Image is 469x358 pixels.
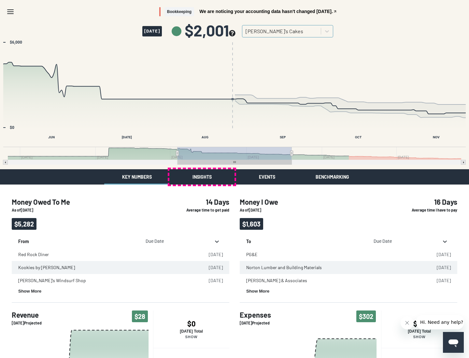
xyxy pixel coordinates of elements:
td: [DATE] [421,274,457,287]
h4: Revenue [12,310,42,319]
td: [DATE] [193,261,229,274]
h4: Expenses [240,310,271,319]
text: SEP [280,135,286,139]
td: [DATE] [193,274,229,287]
text: $6,000 [10,40,22,45]
button: $0[DATE] TotalShow [153,310,229,348]
path: Forecast, series 2 of 4 with 93 data points. Y axis, values. X axis, Time. [235,95,466,117]
span: $1,603 [240,218,263,230]
button: Show More [18,289,41,294]
td: [DATE] [193,248,229,261]
h4: Money I Owe [240,198,376,206]
td: [DATE] [421,261,457,274]
td: Norton Lumber and Building Materials [240,261,421,274]
text: [DATE] [122,135,132,139]
span: $5,282 [12,218,36,230]
p: From [18,235,136,245]
iframe: Button to launch messaging window [443,332,464,353]
td: [DATE] [421,248,457,261]
h4: $0 [153,319,229,328]
td: Red Rock Diner [12,248,193,261]
td: [PERSON_NAME]'s Windsurf Shop [12,274,193,287]
p: Average time to get paid [158,207,229,213]
div: Due Date [143,238,210,245]
text: $0 [10,125,14,130]
p: Show [153,335,229,339]
p: As of [DATE] [12,207,148,213]
span: Bookkeeping [164,7,194,17]
button: $34[DATE] TotalShow [381,310,457,348]
p: To [246,235,364,245]
button: Benchmarking [300,169,365,185]
td: [PERSON_NAME] & Associates [240,274,421,287]
p: Show [381,335,457,339]
p: [DATE] Projected [240,320,271,326]
text: NOV [433,135,440,139]
text: AUG [202,135,208,139]
h4: 14 Days [158,198,229,206]
span: [DATE] [142,26,162,36]
h4: 16 Days [386,198,457,206]
button: Events [234,169,300,185]
span: $302 [356,310,376,322]
p: [DATE] Total [153,329,229,334]
div: Due Date [371,238,438,245]
text: JUN [48,135,55,139]
text: OCT [355,135,362,139]
iframe: Close message [401,316,414,329]
button: see more about your cashflow projection [229,30,235,37]
button: BookkeepingWe are noticing your accounting data hasn't changed [DATE]. [159,7,337,17]
iframe: Message from company [416,315,464,329]
td: PG&E [240,248,421,261]
p: As of [DATE] [240,207,376,213]
p: Average time I have to pay [386,207,457,213]
button: Show More [246,289,269,294]
span: We are noticing your accounting data hasn't changed [DATE]. [199,9,333,14]
p: [DATE] Projected [12,320,42,326]
button: Insights [169,169,234,185]
h4: Money Owed To Me [12,198,148,206]
p: [DATE] Total [381,329,457,334]
td: Kookies by [PERSON_NAME] [12,261,193,274]
span: $2,001 [185,22,235,38]
h4: $34 [381,319,457,328]
button: Key Numbers [104,169,169,185]
span: $28 [132,310,148,322]
svg: Menu [7,8,14,16]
